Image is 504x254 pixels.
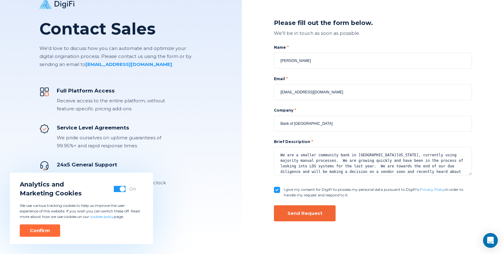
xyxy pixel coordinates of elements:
[274,139,313,144] label: Brief Description
[57,134,166,150] div: We pride ourselves on uptime guarantees of 99.95%+ and rapid response times
[274,76,472,82] label: Email
[284,187,472,198] label: I give my consent for DigiFi to process my personal data pursuant to DigiFi’s in order to handle ...
[85,61,172,67] a: [EMAIL_ADDRESS][DOMAIN_NAME]
[57,161,166,168] div: 24x5 General Support
[20,180,82,189] span: Analytics and
[57,87,166,94] div: Full Platform Access
[287,210,322,216] div: Send Request
[420,187,445,192] a: Privacy Policy
[274,29,472,37] div: We'll be in touch as soon as possible.
[39,20,192,38] h1: Contact Sales
[274,45,472,50] label: Name
[274,108,472,113] label: Company
[274,205,336,221] button: Send Request
[483,233,498,248] div: Open Intercom Messenger
[129,186,136,192] div: On
[20,203,143,219] p: We use various tracking cookies to help us improve the user experience of this website. If you wi...
[20,189,82,198] span: Marketing Cookies
[274,147,472,175] textarea: We are a smaller community bank in [GEOGRAPHIC_DATA][US_STATE], currently using majority manual p...
[57,171,166,187] div: Our world-class customer success team provides real-time assistance around the clock
[57,97,166,113] div: Receive access to the entire platform, without feature-specific pricing add-ons
[274,18,472,27] div: Please fill out the form below.
[39,44,192,68] p: We'd love to discuss how you can automate and optimize your digital origination process. Please c...
[57,124,166,131] div: Service Level Agreements
[90,214,114,219] a: cookies policy
[20,224,60,237] button: Confirm
[30,227,50,234] div: Confirm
